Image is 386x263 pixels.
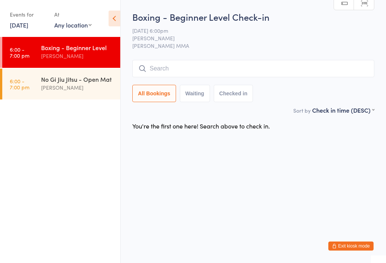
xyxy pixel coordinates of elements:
[10,8,47,21] div: Events for
[180,85,210,102] button: Waiting
[132,122,270,130] div: You're the first one here! Search above to check in.
[41,83,114,92] div: [PERSON_NAME]
[10,78,29,90] time: 6:00 - 7:00 pm
[132,85,176,102] button: All Bookings
[10,21,28,29] a: [DATE]
[2,37,120,68] a: 6:00 -7:00 pmBoxing - Beginner Level[PERSON_NAME]
[41,43,114,52] div: Boxing - Beginner Level
[132,27,363,34] span: [DATE] 6:00pm
[132,34,363,42] span: [PERSON_NAME]
[2,69,120,99] a: 6:00 -7:00 pmNo Gi Jiu Jitsu - Open Mat[PERSON_NAME]
[214,85,253,102] button: Checked in
[41,52,114,60] div: [PERSON_NAME]
[312,106,374,114] div: Check in time (DESC)
[10,46,29,58] time: 6:00 - 7:00 pm
[132,42,374,49] span: [PERSON_NAME] MMA
[293,107,311,114] label: Sort by
[328,242,374,251] button: Exit kiosk mode
[132,60,374,77] input: Search
[41,75,114,83] div: No Gi Jiu Jitsu - Open Mat
[54,21,92,29] div: Any location
[54,8,92,21] div: At
[132,11,374,23] h2: Boxing - Beginner Level Check-in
